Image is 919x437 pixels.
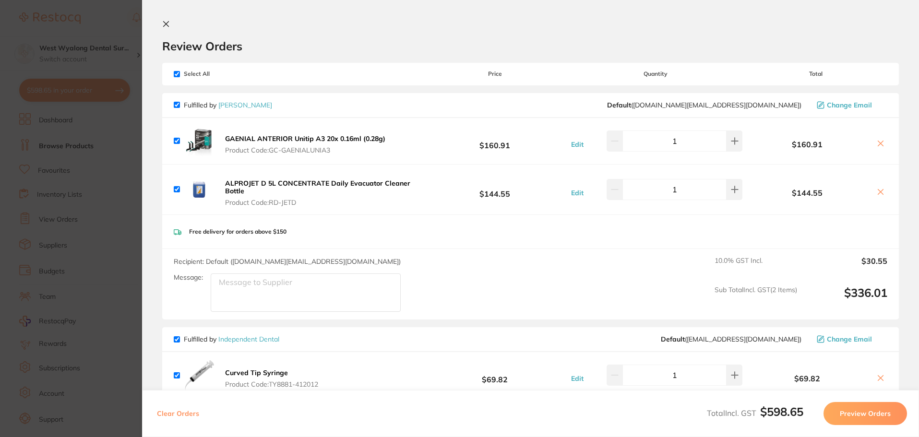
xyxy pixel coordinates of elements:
button: Change Email [814,101,887,109]
span: Change Email [827,101,872,109]
span: Total [745,71,887,77]
span: Total Incl. GST [707,408,803,418]
p: Free delivery for orders above $150 [189,228,286,235]
b: $144.55 [745,189,870,197]
output: $336.01 [805,286,887,312]
b: GAENIAL ANTERIOR Unitip A3 20x 0.16ml (0.28g) [225,134,385,143]
span: Recipient: Default ( [DOMAIN_NAME][EMAIL_ADDRESS][DOMAIN_NAME] ) [174,257,401,266]
a: Independent Dental [218,335,279,343]
button: Curved Tip Syringe Product Code:TY8881-412012 [222,368,321,389]
p: Fulfilled by [184,335,279,343]
button: Clear Orders [154,402,202,425]
button: Edit [568,140,586,149]
span: customer.care@henryschein.com.au [607,101,801,109]
button: Edit [568,189,586,197]
label: Message: [174,273,203,282]
button: Preview Orders [824,402,907,425]
b: $160.91 [745,140,870,149]
span: 10.0 % GST Incl. [715,257,797,278]
span: Product Code: GC-GAENIALUNIA3 [225,146,385,154]
span: Select All [174,71,270,77]
img: MWYwMGJ4Zw [184,174,215,205]
output: $30.55 [805,257,887,278]
b: $69.82 [423,366,566,384]
span: Product Code: RD-JETD [225,199,420,206]
b: Curved Tip Syringe [225,368,288,377]
button: Edit [568,374,586,383]
span: Price [423,71,566,77]
span: Sub Total Incl. GST ( 2 Items) [715,286,797,312]
button: ALPROJET D 5L CONCENTRATE Daily Evacuator Cleaner Bottle Product Code:RD-JETD [222,179,423,207]
b: Default [607,101,631,109]
span: orders@independentdental.com.au [661,335,801,343]
p: Fulfilled by [184,101,272,109]
b: $69.82 [745,374,870,383]
a: [PERSON_NAME] [218,101,272,109]
img: OWlrc3hiMA [184,360,215,390]
button: Change Email [814,335,887,343]
span: Change Email [827,335,872,343]
b: ALPROJET D 5L CONCENTRATE Daily Evacuator Cleaner Bottle [225,179,410,195]
b: Default [661,335,685,343]
span: Quantity [566,71,745,77]
b: $160.91 [423,132,566,150]
button: GAENIAL ANTERIOR Unitip A3 20x 0.16ml (0.28g) Product Code:GC-GAENIALUNIA3 [222,134,388,154]
span: Product Code: TY8881-412012 [225,380,318,388]
b: $144.55 [423,180,566,198]
h2: Review Orders [162,39,899,53]
img: Z3NidWJtNw [184,126,215,156]
b: $598.65 [760,404,803,419]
